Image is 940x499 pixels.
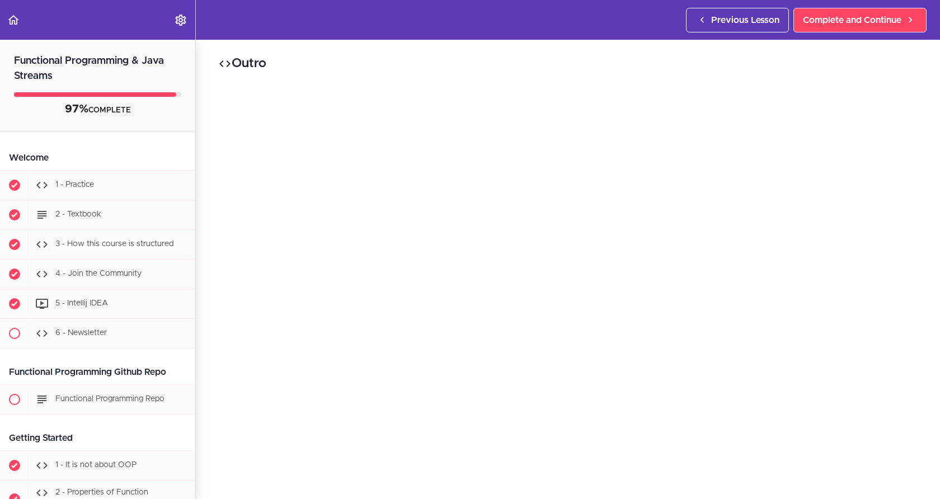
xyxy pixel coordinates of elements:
a: Previous Lesson [686,8,789,32]
span: 97% [65,103,88,115]
span: 3 - How this course is structured [55,240,173,248]
span: 1 - Practice [55,181,94,189]
span: 2 - Textbook [55,210,101,218]
span: 6 - Newsletter [55,329,107,337]
h2: Outro [218,54,918,73]
span: Previous Lesson [711,13,779,27]
span: 5 - Intellij IDEA [55,299,108,307]
svg: Back to course curriculum [7,13,20,27]
span: 4 - Join the Community [55,270,142,277]
span: Complete and Continue [803,13,901,27]
span: 1 - It is not about OOP [55,461,137,469]
svg: Settings Menu [174,13,187,27]
div: COMPLETE [14,102,181,117]
a: Complete and Continue [793,8,927,32]
span: Functional Programming Repo [55,395,164,403]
